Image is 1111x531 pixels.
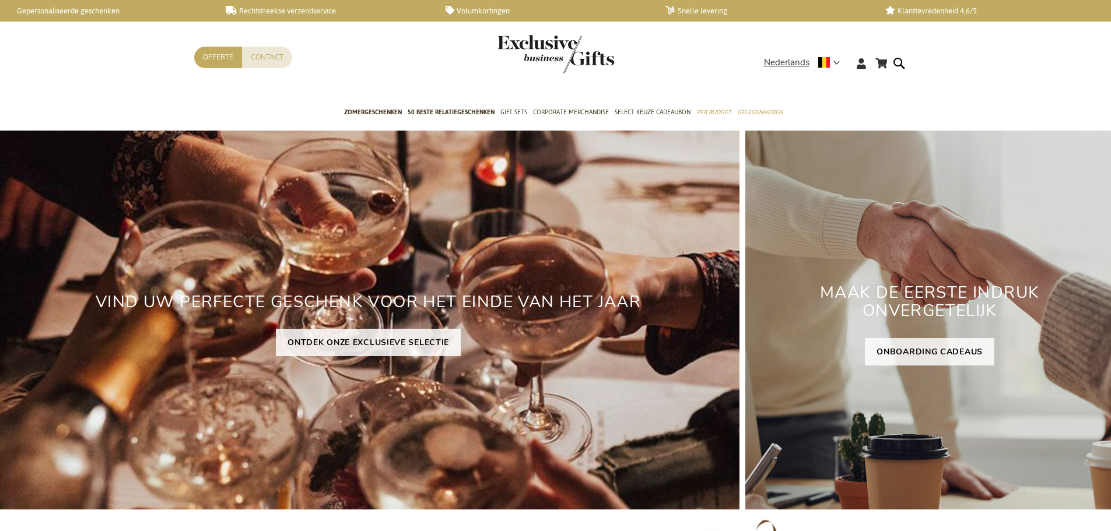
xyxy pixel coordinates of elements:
span: Select Keuze Cadeaubon [615,106,691,118]
span: Gelegenheden [737,106,783,118]
span: 50 beste relatiegeschenken [408,106,495,118]
a: ONBOARDING CADEAUS [865,338,994,365]
a: Gepersonaliseerde geschenken [6,6,207,16]
a: Snelle levering [665,6,867,16]
span: Per Budget [696,106,731,118]
span: Gift Sets [500,106,527,118]
span: Corporate Merchandise [533,106,609,118]
span: Nederlands [764,56,809,69]
a: ONTDEK ONZE EXCLUSIEVE SELECTIE [276,329,461,356]
a: Rechtstreekse verzendservice [226,6,427,16]
span: Zomergeschenken [344,106,402,118]
a: Volumkortingen [446,6,647,16]
a: Contact [242,47,292,68]
a: Offerte [194,47,242,68]
img: Exclusive Business gifts logo [497,35,614,73]
a: store logo [497,35,556,73]
div: Nederlands [764,56,847,69]
a: Klanttevredenheid 4,6/5 [885,6,1087,16]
